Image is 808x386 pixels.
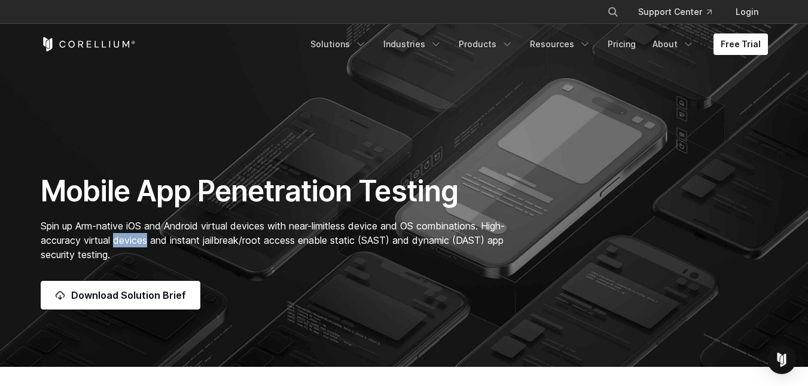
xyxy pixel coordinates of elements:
span: Spin up Arm-native iOS and Android virtual devices with near-limitless device and OS combinations... [41,220,505,261]
button: Search [602,1,624,23]
a: Download Solution Brief [41,281,200,310]
a: Corellium Home [41,37,136,51]
div: Navigation Menu [593,1,768,23]
a: Pricing [600,33,643,55]
a: Free Trial [714,33,768,55]
a: Industries [376,33,449,55]
a: Resources [523,33,598,55]
a: Products [452,33,520,55]
h1: Mobile App Penetration Testing [41,173,517,209]
a: Solutions [303,33,374,55]
span: Download Solution Brief [71,288,186,302]
a: About [645,33,702,55]
a: Support Center [629,1,721,23]
div: Open Intercom Messenger [767,345,796,374]
div: Navigation Menu [303,33,768,55]
a: Login [726,1,768,23]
